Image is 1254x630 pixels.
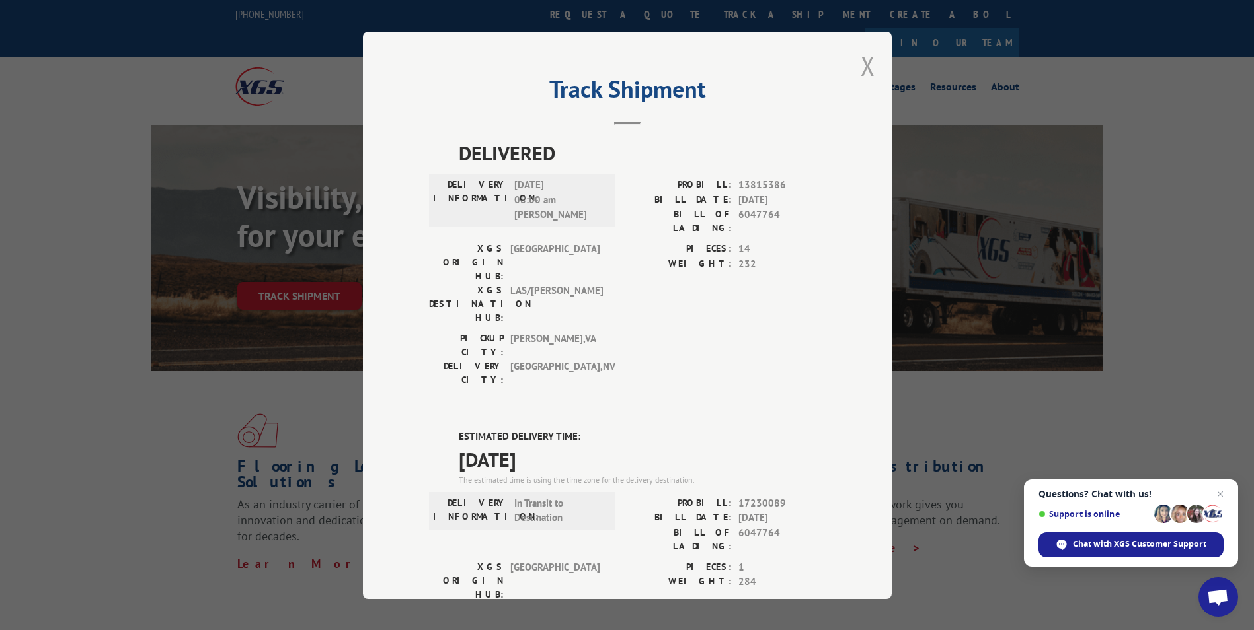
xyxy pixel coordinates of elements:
[514,495,604,525] span: In Transit to Destination
[1212,486,1228,502] span: Close chat
[738,256,826,271] span: 232
[738,242,826,257] span: 14
[459,473,826,485] div: The estimated time is using the time zone for the delivery destination.
[514,178,604,223] span: [DATE] 08:00 am [PERSON_NAME]
[429,359,504,387] label: DELIVERY CITY:
[429,242,504,283] label: XGS ORIGIN HUB:
[627,192,732,207] label: BILL DATE:
[1198,577,1238,617] div: Open chat
[1038,532,1224,557] div: Chat with XGS Customer Support
[1073,538,1206,550] span: Chat with XGS Customer Support
[738,525,826,553] span: 6047764
[1038,489,1224,499] span: Questions? Chat with us!
[510,242,600,283] span: [GEOGRAPHIC_DATA]
[627,575,732,590] label: WEIGHT:
[627,559,732,575] label: PIECES:
[738,178,826,193] span: 13815386
[510,283,600,325] span: LAS/[PERSON_NAME]
[738,192,826,207] span: [DATE]
[627,495,732,510] label: PROBILL:
[738,510,826,526] span: [DATE]
[433,178,508,223] label: DELIVERY INFORMATION:
[627,242,732,257] label: PIECES:
[627,178,732,193] label: PROBILL:
[627,207,732,235] label: BILL OF LADING:
[429,559,504,601] label: XGS ORIGIN HUB:
[738,559,826,575] span: 1
[738,495,826,510] span: 17230089
[738,207,826,235] span: 6047764
[861,48,875,83] button: Close modal
[627,510,732,526] label: BILL DATE:
[459,138,826,168] span: DELIVERED
[510,559,600,601] span: [GEOGRAPHIC_DATA]
[429,332,504,359] label: PICKUP CITY:
[738,575,826,590] span: 284
[510,332,600,359] span: [PERSON_NAME] , VA
[627,256,732,271] label: WEIGHT:
[627,525,732,553] label: BILL OF LADING:
[1038,509,1150,519] span: Support is online
[510,359,600,387] span: [GEOGRAPHIC_DATA] , NV
[459,429,826,444] label: ESTIMATED DELIVERY TIME:
[429,283,504,325] label: XGS DESTINATION HUB:
[433,495,508,525] label: DELIVERY INFORMATION:
[459,444,826,473] span: [DATE]
[429,80,826,105] h2: Track Shipment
